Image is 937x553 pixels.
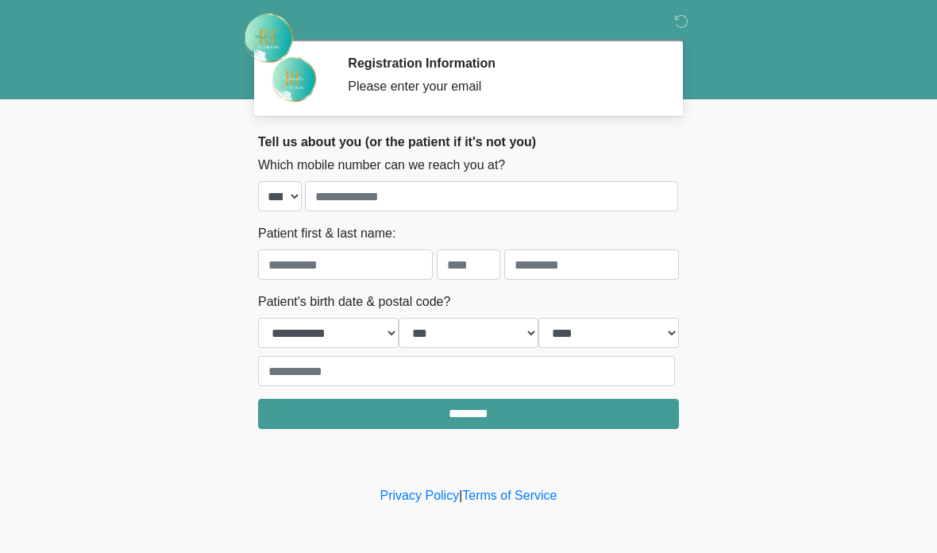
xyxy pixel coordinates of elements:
label: Patient's birth date & postal code? [258,292,450,311]
a: | [459,489,462,502]
label: Which mobile number can we reach you at? [258,156,505,175]
img: Rehydrate Aesthetics & Wellness Logo [242,12,295,64]
div: Please enter your email [348,77,655,96]
label: Patient first & last name: [258,224,395,243]
a: Terms of Service [462,489,557,502]
a: Privacy Policy [380,489,460,502]
h2: Tell us about you (or the patient if it's not you) [258,134,679,149]
img: Agent Avatar [270,56,318,103]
